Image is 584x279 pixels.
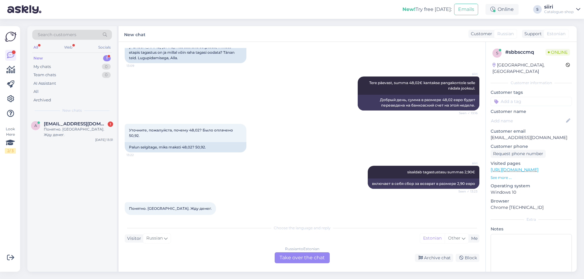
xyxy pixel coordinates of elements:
p: [EMAIL_ADDRESS][DOMAIN_NAME] [491,134,572,141]
div: 1 [108,121,113,127]
div: 2 / 3 [5,148,16,154]
div: Web [63,43,74,51]
div: Catalogue-shop [544,9,574,14]
div: Visitor [125,235,141,242]
button: Emails [454,4,478,15]
a: siiriCatalogue-shop [544,5,580,14]
div: Archived [33,97,51,103]
p: Windows 10 [491,189,572,196]
span: Seen ✓ 13:23 [455,189,478,194]
div: Request phone number [491,150,546,158]
div: My chats [33,64,51,70]
p: See more ... [491,175,572,180]
div: Socials [97,43,112,51]
img: Askly Logo [5,31,16,43]
div: 0 [102,72,111,78]
div: включает в себя сбор за возврат в размере 2,90 евро [368,179,479,189]
span: sisaldab tagastustasu summas 2,90€ [407,170,475,174]
p: Visited pages [491,160,572,167]
div: Support [522,31,542,37]
span: Seen ✓ 13:16 [455,111,478,115]
a: [URL][DOMAIN_NAME] [491,167,538,172]
div: AI Assistant [33,80,56,87]
div: Russian to Estonian [285,246,319,252]
span: alla.a2@inbox.lv [44,121,107,127]
div: 0 [102,64,111,70]
label: New chat [124,30,145,38]
div: siiri [544,5,574,9]
div: Понятно. [GEOGRAPHIC_DATA]. Жду денег. [44,127,113,138]
p: Customer name [491,108,572,115]
div: Archive chat [415,254,453,262]
input: Add name [491,117,565,124]
div: Take over the chat [275,252,330,263]
div: Choose the language and reply [125,225,479,231]
div: Online [485,4,519,15]
div: Block [456,254,479,262]
p: Chrome [TECHNICAL_ID] [491,204,572,211]
span: 13:31 [127,215,149,220]
span: Tere päevast, summa 48,02€ kantakse pangakontole selle nädala jooksul. [369,80,476,90]
div: # sbbsccmq [505,49,545,56]
span: Estonian [547,31,565,37]
div: Try free [DATE]: [402,6,452,13]
p: Browser [491,198,572,204]
span: siiri [455,72,478,76]
span: Online [545,49,570,56]
div: All [33,89,39,95]
p: Customer email [491,128,572,134]
span: Уточните, пожалуйста, почему 48,02? Было оплачено 50,92. [129,128,234,138]
div: Extra [491,217,572,222]
div: New [33,55,43,61]
div: [DATE] 13:31 [95,138,113,142]
div: S [533,5,542,14]
span: Search customers [38,32,76,38]
span: s [496,51,498,55]
div: Добрый день, сумма в размере 48,02 евро будет переведена на банковский счет на этой неделе. [358,95,479,111]
p: Customer tags [491,89,572,96]
span: Russian [146,235,163,242]
div: 1 [103,55,111,61]
p: Notes [491,226,572,232]
div: Palun selgitage, miks maksti 48,02? 50,92. [125,142,246,152]
span: siiri [455,161,478,165]
div: All [32,43,39,51]
p: Operating system [491,183,572,189]
b: New! [402,6,415,12]
span: Понятно. [GEOGRAPHIC_DATA]. Жду денег. [129,206,212,211]
div: [GEOGRAPHIC_DATA], [GEOGRAPHIC_DATA] [492,62,566,75]
span: Other [448,235,461,241]
div: Customer [468,31,492,37]
span: a [34,123,37,128]
span: 13:22 [127,153,149,157]
div: Estonian [420,234,445,243]
span: New chats [62,108,82,113]
p: Customer phone [491,143,572,150]
div: Team chats [33,72,56,78]
span: 13:09 [127,63,149,68]
div: Look Here [5,126,16,154]
input: Add a tag [491,97,572,106]
div: Me [469,235,478,242]
div: Customer information [491,80,572,86]
span: Russian [497,31,514,37]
